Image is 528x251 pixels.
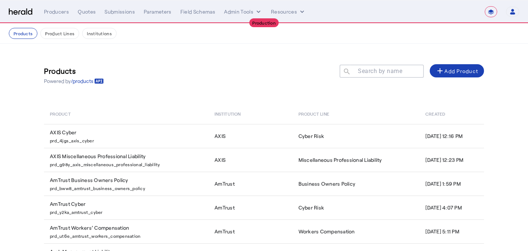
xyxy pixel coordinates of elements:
[209,148,293,172] td: AXIS
[50,184,206,191] p: prd_bww8_amtrust_business_owners_policy
[104,8,135,15] div: Submissions
[209,172,293,196] td: AmTrust
[209,124,293,148] td: AXIS
[293,148,420,172] td: Miscellaneous Professional Liability
[9,8,32,15] img: Herald Logo
[271,8,306,15] button: Resources dropdown menu
[436,66,478,75] div: Add Product
[44,172,209,196] td: AmTrust Business Owners Policy
[44,77,104,85] p: Powered by
[209,103,293,124] th: Institution
[419,124,484,148] td: [DATE] 12:16 PM
[419,172,484,196] td: [DATE] 1:59 PM
[249,18,279,27] div: Production
[293,219,420,243] td: Workers Compensation
[44,66,104,76] h3: Products
[340,68,352,77] mat-icon: search
[224,8,262,15] button: internal dropdown menu
[44,8,69,15] div: Producers
[419,103,484,124] th: Created
[293,124,420,148] td: Cyber Risk
[419,196,484,219] td: [DATE] 4:07 PM
[293,196,420,219] td: Cyber Risk
[50,232,206,239] p: prd_ut6e_amtrust_workers_compensation
[293,103,420,124] th: Product Line
[50,136,206,143] p: prd_4jgs_axis_cyber
[71,77,104,85] a: /products
[40,28,79,39] button: Product Lines
[419,219,484,243] td: [DATE] 5:11 PM
[293,172,420,196] td: Business Owners Policy
[430,64,484,77] button: Add Product
[358,68,402,74] mat-label: Search by name
[44,124,209,148] td: AXIS Cyber
[419,148,484,172] td: [DATE] 12:23 PM
[82,28,117,39] button: Institutions
[44,196,209,219] td: AmTrust Cyber
[144,8,172,15] div: Parameters
[436,66,444,75] mat-icon: add
[180,8,216,15] div: Field Schemas
[44,103,209,124] th: Product
[44,148,209,172] td: AXIS Miscellaneous Professional Liability
[50,208,206,215] p: prd_y2ka_amtrust_cyber
[209,196,293,219] td: AmTrust
[9,28,37,39] button: Products
[209,219,293,243] td: AmTrust
[78,8,96,15] div: Quotes
[50,160,206,167] p: prd_g98y_axis_miscellaneous_professional_liability
[44,219,209,243] td: AmTrust Workers’ Compensation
